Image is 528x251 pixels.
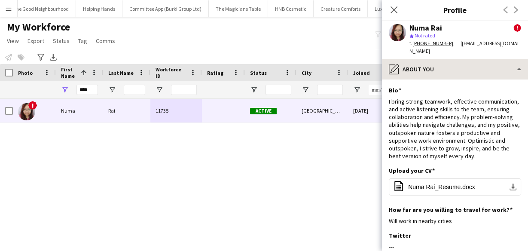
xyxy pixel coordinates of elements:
[108,86,116,94] button: Open Filter Menu
[302,70,311,76] span: City
[171,85,197,95] input: Workforce ID Filter Input
[27,37,44,45] span: Export
[296,99,348,122] div: [GEOGRAPHIC_DATA]
[103,99,150,122] div: Rai
[382,59,528,80] div: About you
[209,0,268,17] button: The Magicians Table
[389,98,521,160] div: I bring strong teamwork, effective communication, and active listening skills to the team, ensuri...
[415,32,435,39] span: Not rated
[156,86,163,94] button: Open Filter Menu
[18,70,33,76] span: Photo
[409,40,519,54] span: | [EMAIL_ADDRESS][DOMAIN_NAME]
[389,206,513,214] h3: How far are you willing to travel for work?
[150,99,202,122] div: 11735
[389,178,521,196] button: Numa Rai_Resume.docx
[317,85,343,95] input: City Filter Input
[53,37,70,45] span: Status
[56,99,103,122] div: Numa
[28,101,37,110] span: !
[124,85,145,95] input: Last Name Filter Input
[389,86,401,94] h3: Bio
[76,0,122,17] button: Helping Hands
[7,37,19,45] span: View
[382,4,528,15] h3: Profile
[368,0,414,17] button: Luxury Liquids
[78,37,87,45] span: Tag
[302,86,309,94] button: Open Filter Menu
[18,103,35,120] img: Numa Rai
[48,52,58,62] app-action-btn: Export XLSX
[108,70,134,76] span: Last Name
[369,85,394,95] input: Joined Filter Input
[6,0,76,17] button: The Good Neighbourhood
[7,21,70,34] span: My Workforce
[389,167,435,174] h3: Upload your CV
[49,35,73,46] a: Status
[61,66,77,79] span: First Name
[409,40,461,47] div: t.
[207,70,223,76] span: Rating
[353,70,370,76] span: Joined
[353,86,361,94] button: Open Filter Menu
[266,85,291,95] input: Status Filter Input
[268,0,314,17] button: HNB Cosmetic
[408,184,475,190] span: Numa Rai_Resume.docx
[389,217,521,225] div: Will work in nearby cities
[250,70,267,76] span: Status
[389,243,521,251] div: ---
[412,40,461,46] a: [PHONE_NUMBER]
[24,35,48,46] a: Export
[76,85,98,95] input: First Name Filter Input
[250,108,277,114] span: Active
[409,24,442,32] div: Numa Rai
[513,24,521,32] span: !
[75,35,91,46] a: Tag
[348,99,400,122] div: [DATE]
[389,232,411,239] h3: Twitter
[156,66,186,79] span: Workforce ID
[61,86,69,94] button: Open Filter Menu
[250,86,258,94] button: Open Filter Menu
[36,52,46,62] app-action-btn: Advanced filters
[122,0,209,17] button: Committee App (Burki Group Ltd)
[3,35,22,46] a: View
[92,35,119,46] a: Comms
[314,0,368,17] button: Creature Comforts
[96,37,115,45] span: Comms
